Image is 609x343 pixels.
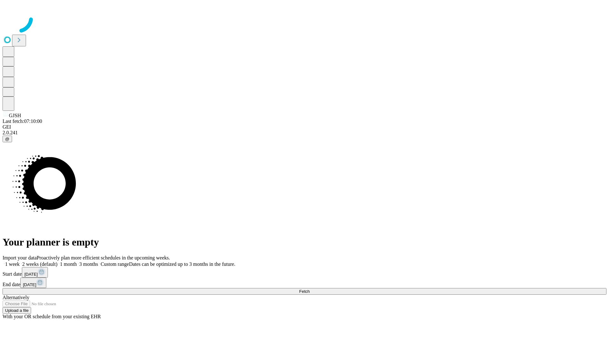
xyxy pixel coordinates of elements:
[22,261,57,267] span: 2 weeks (default)
[129,261,235,267] span: Dates can be optimized up to 3 months in the future.
[3,118,42,124] span: Last fetch: 07:10:00
[3,236,606,248] h1: Your planner is empty
[24,272,38,277] span: [DATE]
[3,267,606,278] div: Start date
[3,255,37,260] span: Import your data
[23,282,36,287] span: [DATE]
[3,136,12,142] button: @
[79,261,98,267] span: 3 months
[37,255,170,260] span: Proactively plan more efficient schedules in the upcoming weeks.
[5,261,20,267] span: 1 week
[3,307,31,314] button: Upload a file
[3,314,101,319] span: With your OR schedule from your existing EHR
[3,124,606,130] div: GEI
[5,137,10,141] span: @
[101,261,129,267] span: Custom range
[3,278,606,288] div: End date
[299,289,310,294] span: Fetch
[20,278,46,288] button: [DATE]
[9,113,21,118] span: GJSH
[3,295,29,300] span: Alternatively
[3,130,606,136] div: 2.0.241
[22,267,48,278] button: [DATE]
[60,261,77,267] span: 1 month
[3,288,606,295] button: Fetch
